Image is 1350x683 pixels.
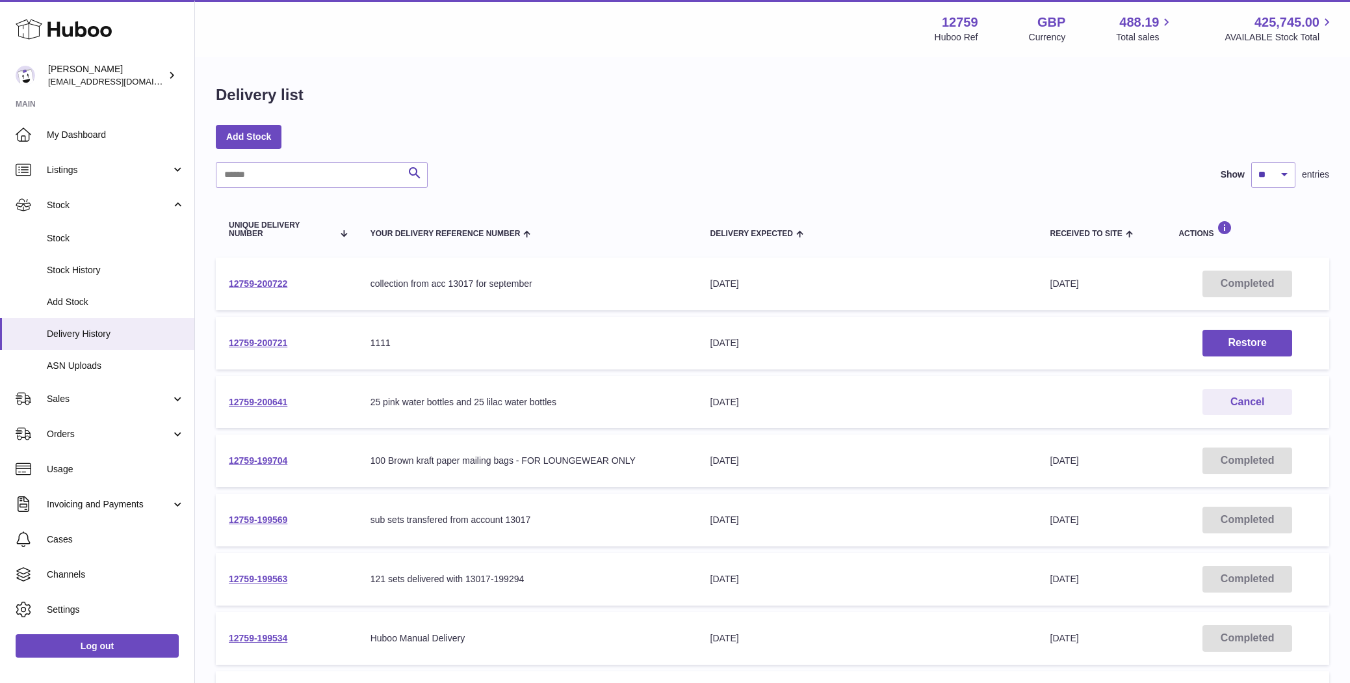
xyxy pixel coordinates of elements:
[216,85,304,105] h1: Delivery list
[229,574,287,584] a: 12759-199563
[370,573,684,585] div: 121 sets delivered with 13017-199294
[1050,633,1079,643] span: [DATE]
[1050,455,1079,466] span: [DATE]
[229,278,287,289] a: 12759-200722
[47,569,185,581] span: Channels
[370,337,684,349] div: 1111
[48,63,165,88] div: [PERSON_NAME]
[47,232,185,245] span: Stock
[229,633,287,643] a: 12759-199534
[710,455,1024,467] div: [DATE]
[1116,31,1174,44] span: Total sales
[370,230,521,238] span: Your Delivery Reference Number
[47,533,185,546] span: Cases
[1178,221,1316,238] div: Actions
[47,463,185,475] span: Usage
[229,338,287,348] a: 12759-200721
[710,632,1024,645] div: [DATE]
[710,337,1024,349] div: [DATE]
[1050,515,1079,525] span: [DATE]
[1050,574,1079,584] span: [DATE]
[47,360,185,372] span: ASN Uploads
[1225,14,1334,44] a: 425,745.00 AVAILABLE Stock Total
[47,328,185,340] span: Delivery History
[1202,389,1292,416] button: Cancel
[16,66,35,85] img: sofiapanwar@unndr.com
[1225,31,1334,44] span: AVAILABLE Stock Total
[229,397,287,407] a: 12759-200641
[47,604,185,616] span: Settings
[1050,230,1123,238] span: Received to Site
[710,278,1024,290] div: [DATE]
[710,514,1024,526] div: [DATE]
[229,515,287,525] a: 12759-199569
[47,129,185,141] span: My Dashboard
[1050,278,1079,289] span: [DATE]
[710,573,1024,585] div: [DATE]
[47,428,171,440] span: Orders
[1029,31,1066,44] div: Currency
[229,221,333,238] span: Unique Delivery Number
[370,278,684,290] div: collection from acc 13017 for september
[47,393,171,405] span: Sales
[216,125,281,148] a: Add Stock
[370,396,684,408] div: 25 pink water bottles and 25 lilac water bottles
[47,199,171,211] span: Stock
[370,632,684,645] div: Huboo Manual Delivery
[935,31,978,44] div: Huboo Ref
[1116,14,1174,44] a: 488.19 Total sales
[1119,14,1159,31] span: 488.19
[942,14,978,31] strong: 12759
[229,455,287,466] a: 12759-199704
[1202,330,1292,356] button: Restore
[47,164,171,176] span: Listings
[1254,14,1319,31] span: 425,745.00
[710,230,793,238] span: Delivery Expected
[47,498,171,511] span: Invoicing and Payments
[16,634,179,658] a: Log out
[370,514,684,526] div: sub sets transfered from account 13017
[1221,168,1245,181] label: Show
[47,296,185,308] span: Add Stock
[710,396,1024,408] div: [DATE]
[47,264,185,276] span: Stock History
[1302,168,1329,181] span: entries
[370,455,684,467] div: 100 Brown kraft paper mailing bags - FOR LOUNGEWEAR ONLY
[1037,14,1065,31] strong: GBP
[48,76,191,87] span: [EMAIL_ADDRESS][DOMAIN_NAME]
